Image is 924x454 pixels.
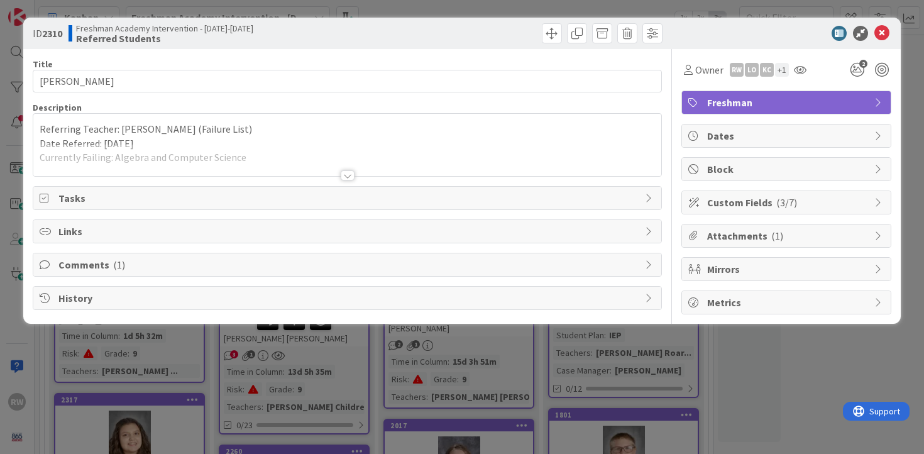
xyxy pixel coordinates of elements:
b: Referred Students [76,33,253,43]
span: Freshman Academy Intervention - [DATE]-[DATE] [76,23,253,33]
div: RW [730,63,744,77]
span: Attachments [707,228,868,243]
span: ( 3/7 ) [776,196,797,209]
span: Tasks [58,191,639,206]
span: Custom Fields [707,195,868,210]
span: ( 1 ) [771,230,783,242]
span: Links [58,224,639,239]
span: History [58,291,639,306]
span: Mirrors [707,262,868,277]
span: ( 1 ) [113,258,125,271]
span: Block [707,162,868,177]
span: Support [26,2,57,17]
span: Dates [707,128,868,143]
span: 2 [859,60,867,68]
span: ID [33,26,62,41]
span: Description [33,102,82,113]
label: Title [33,58,53,70]
p: Date Referred: [DATE] [40,136,656,151]
span: Metrics [707,295,868,310]
div: + 1 [775,63,789,77]
div: KC [760,63,774,77]
span: Comments [58,257,639,272]
div: LO [745,63,759,77]
span: Freshman [707,95,868,110]
span: Owner [695,62,723,77]
p: Referring Teacher: [PERSON_NAME] (Failure List) [40,122,656,136]
input: type card name here... [33,70,663,92]
b: 2310 [42,27,62,40]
